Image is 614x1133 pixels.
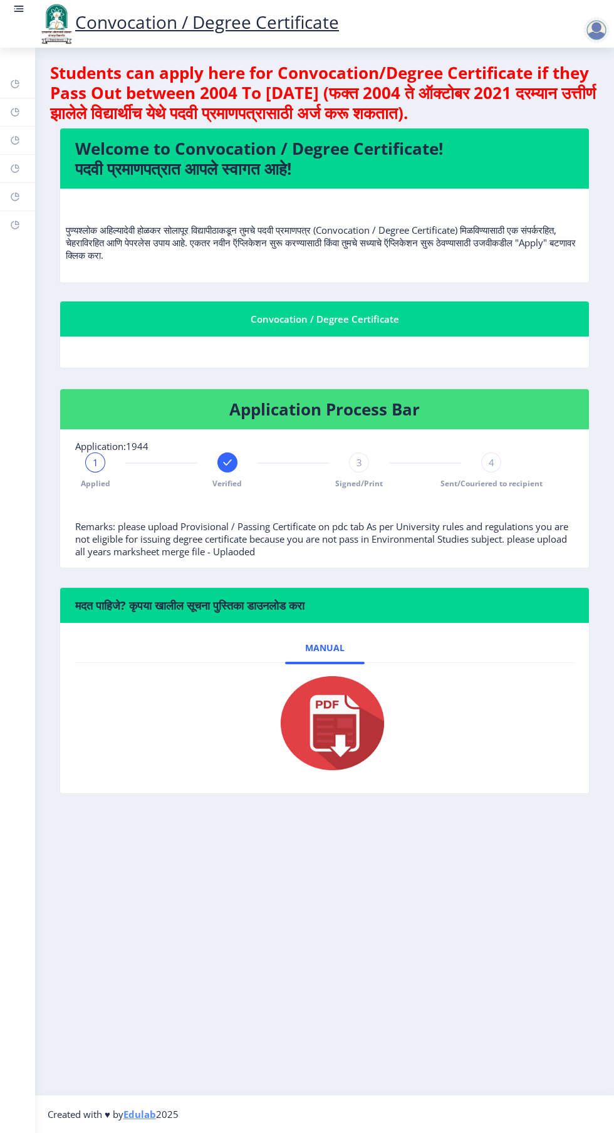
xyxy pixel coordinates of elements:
[123,1108,156,1120] a: Edulab
[38,3,75,45] img: logo
[356,456,362,469] span: 3
[335,478,383,489] span: Signed/Print
[66,199,583,261] p: पुण्यश्लोक अहिल्यादेवी होळकर सोलापूर विद्यापीठाकडून तुमचे पदवी प्रमाणपत्र (Convocation / Degree C...
[262,673,387,773] img: pdf.png
[93,456,98,469] span: 1
[38,10,339,34] a: Convocation / Degree Certificate
[48,1108,179,1120] span: Created with ♥ by 2025
[440,478,543,489] span: Sent/Couriered to recipient
[75,440,148,452] span: Application:1944
[81,478,110,489] span: Applied
[75,399,574,419] h4: Application Process Bar
[285,633,365,663] a: Manual
[305,643,345,653] span: Manual
[75,311,574,326] div: Convocation / Degree Certificate
[489,456,494,469] span: 4
[75,520,568,558] span: Remarks: please upload Provisional / Passing Certificate on pdc tab As per University rules and r...
[75,598,574,613] h6: मदत पाहिजे? कृपया खालील सूचना पुस्तिका डाउनलोड करा
[75,138,574,179] h4: Welcome to Convocation / Degree Certificate! पदवी प्रमाणपत्रात आपले स्वागत आहे!
[212,478,242,489] span: Verified
[50,63,599,123] h4: Students can apply here for Convocation/Degree Certificate if they Pass Out between 2004 To [DATE...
